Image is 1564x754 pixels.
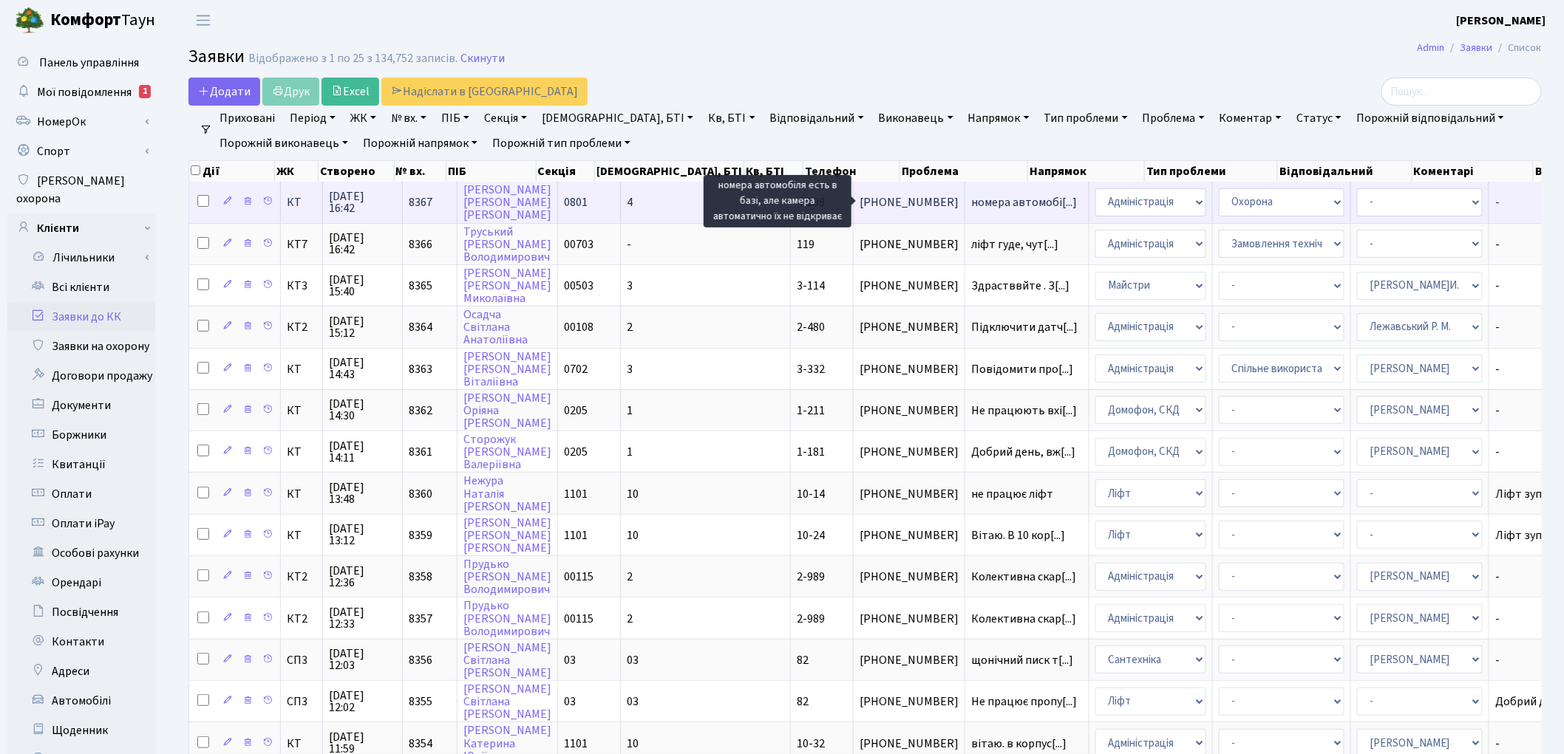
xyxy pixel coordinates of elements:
a: Всі клієнти [7,273,155,302]
a: Заявки [1461,40,1493,55]
span: КТ2 [287,321,316,333]
span: 8354 [409,736,432,752]
span: 2-989 [797,611,825,627]
img: logo.png [15,6,44,35]
span: КТ2 [287,571,316,583]
span: Повідомити про[...] [971,361,1073,377]
span: 00503 [564,278,594,294]
span: Колективна скар[...] [971,569,1076,585]
span: 8366 [409,236,432,253]
span: КТ [287,488,316,500]
button: Переключити навігацію [185,8,222,32]
span: 1-181 [797,444,825,460]
span: 1-211 [797,402,825,419]
a: [PERSON_NAME][PERSON_NAME]Миколаївна [463,265,551,306]
div: Відображено з 1 по 25 з 134,752 записів. [248,52,458,66]
span: Таун [50,8,155,33]
th: Кв, БТІ [744,161,803,182]
span: 3-332 [797,361,825,377]
th: Напрямок [1028,161,1145,182]
th: Створено [319,161,395,182]
span: [DATE] 14:11 [329,440,396,464]
span: КТ [287,529,316,541]
span: [PHONE_NUMBER] [860,654,959,666]
span: 00115 [564,611,594,627]
span: Панель управління [39,55,139,71]
th: Відповідальний [1278,161,1412,182]
a: [PERSON_NAME][PERSON_NAME][PERSON_NAME] [463,515,551,556]
span: 10-24 [797,527,825,544]
span: 1 [627,444,633,460]
span: 1101 [564,486,588,502]
span: [PHONE_NUMBER] [860,613,959,625]
span: Не працює пропу[...] [971,693,1077,710]
li: Список [1493,40,1542,56]
a: Автомобілі [7,686,155,716]
span: 03 [627,652,639,668]
span: 82 [797,652,809,668]
span: 3 [627,278,633,294]
span: СП3 [287,696,316,707]
a: Проблема [1137,106,1211,131]
th: Тип проблеми [1145,161,1278,182]
span: [PHONE_NUMBER] [860,405,959,417]
span: Не працюють вхі[...] [971,402,1077,419]
th: ПІБ [446,161,537,182]
span: КТ [287,405,316,417]
span: 8365 [409,278,432,294]
span: 10 [627,736,639,752]
a: [PERSON_NAME] охорона [7,166,155,213]
a: НежураНаталія[PERSON_NAME] [463,473,551,515]
a: Адреси [7,657,155,686]
span: 8356 [409,652,432,668]
span: 0702 [564,361,588,377]
th: Телефон [803,161,900,182]
span: 10-32 [797,736,825,752]
a: [PERSON_NAME]Світлана[PERSON_NAME] [463,640,551,681]
span: [DATE] 12:03 [329,648,396,671]
a: Договори продажу [7,361,155,391]
span: [PHONE_NUMBER] [860,738,959,750]
span: 03 [627,693,639,710]
a: Особові рахунки [7,538,155,568]
span: 2-989 [797,569,825,585]
span: - [627,236,631,253]
span: КТ [287,363,316,375]
a: Документи [7,391,155,420]
span: Підключити датч[...] [971,319,1078,335]
nav: breadcrumb [1395,32,1564,64]
span: 8363 [409,361,432,377]
span: 03 [564,652,576,668]
span: 8359 [409,527,432,544]
a: № вх. [385,106,432,131]
span: Мої повідомлення [37,84,132,100]
a: Excel [322,78,379,106]
a: [PERSON_NAME] [1457,12,1546,30]
a: Мої повідомлення1 [7,78,155,107]
span: [PHONE_NUMBER] [860,488,959,500]
span: КТ2 [287,613,316,625]
span: 10-14 [797,486,825,502]
span: [DATE] 12:02 [329,690,396,713]
span: СП3 [287,654,316,666]
a: Тип проблеми [1038,106,1134,131]
a: Статус [1291,106,1347,131]
a: Порожній тип проблеми [486,131,636,156]
span: 8360 [409,486,432,502]
span: Додати [198,83,251,100]
span: 00115 [564,569,594,585]
span: 8362 [409,402,432,419]
span: Заявки [188,44,245,69]
span: 2 [627,569,633,585]
span: 00108 [564,319,594,335]
span: [PHONE_NUMBER] [860,571,959,583]
a: НомерОк [7,107,155,137]
a: Відповідальний [764,106,870,131]
a: Сторожук[PERSON_NAME]Валеріївна [463,431,551,473]
span: [DATE] 12:33 [329,606,396,630]
a: Труський[PERSON_NAME]Володимирович [463,224,551,265]
a: Посвідчення [7,597,155,627]
a: Admin [1418,40,1445,55]
span: 8358 [409,569,432,585]
a: Лічильники [17,243,155,273]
